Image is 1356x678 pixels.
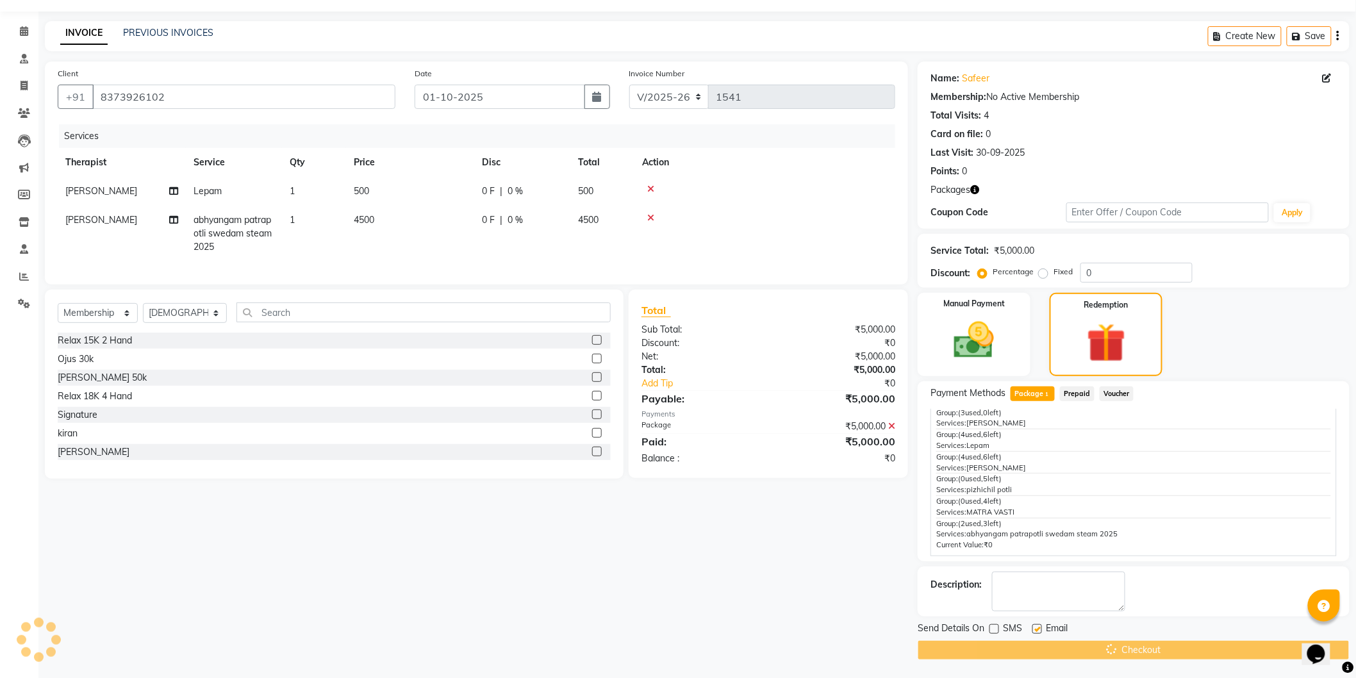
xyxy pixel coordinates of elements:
[1208,26,1282,46] button: Create New
[958,408,965,417] span: (3
[92,85,395,109] input: Search by Name/Mobile/Email/Code
[1003,622,1022,638] span: SMS
[194,214,272,252] span: abhyangam patrapotli swedam steam 2025
[983,452,988,461] span: 6
[632,350,768,363] div: Net:
[58,85,94,109] button: +91
[768,336,905,350] div: ₹0
[966,463,1026,472] span: [PERSON_NAME]
[958,497,1002,506] span: used, left)
[958,430,1002,439] span: used, left)
[1302,627,1343,665] iframe: chat widget
[962,72,989,85] a: Safeer
[936,529,966,538] span: Services:
[768,434,905,449] div: ₹5,000.00
[930,578,982,591] div: Description:
[1046,622,1068,638] span: Email
[930,267,970,280] div: Discount:
[1060,386,1095,401] span: Prepaid
[1011,386,1055,401] span: Package
[768,323,905,336] div: ₹5,000.00
[983,430,988,439] span: 6
[474,148,570,177] th: Disc
[930,72,959,85] div: Name:
[632,452,768,465] div: Balance :
[60,22,108,45] a: INVOICE
[482,213,495,227] span: 0 F
[58,148,186,177] th: Therapist
[986,128,991,141] div: 0
[966,508,1014,517] span: MATRA VASTI
[58,352,94,366] div: Ojus 30k
[930,146,973,160] div: Last Visit:
[936,418,966,427] span: Services:
[936,474,958,483] span: Group:
[958,452,965,461] span: (4
[578,214,599,226] span: 4500
[482,185,495,198] span: 0 F
[936,497,958,506] span: Group:
[930,90,986,104] div: Membership:
[930,183,970,197] span: Packages
[930,386,1005,400] span: Payment Methods
[354,214,374,226] span: 4500
[936,463,966,472] span: Services:
[966,418,1026,427] span: [PERSON_NAME]
[983,519,988,528] span: 3
[186,148,282,177] th: Service
[958,430,965,439] span: (4
[768,363,905,377] div: ₹5,000.00
[993,266,1034,277] label: Percentage
[500,185,502,198] span: |
[415,68,432,79] label: Date
[578,185,593,197] span: 500
[936,452,958,461] span: Group:
[1287,26,1332,46] button: Save
[65,185,137,197] span: [PERSON_NAME]
[958,452,1002,461] span: used, left)
[123,27,213,38] a: PREVIOUS INVOICES
[962,165,967,178] div: 0
[1044,391,1051,399] span: 1
[966,529,1118,538] span: abhyangam patrapotli swedam steam 2025
[930,244,989,258] div: Service Total:
[1100,386,1134,401] span: Voucher
[58,68,78,79] label: Client
[958,497,965,506] span: (0
[958,408,1002,417] span: used, left)
[936,540,984,549] span: Current Value:
[354,185,369,197] span: 500
[65,214,137,226] span: [PERSON_NAME]
[958,519,1002,528] span: used, left)
[1084,299,1129,311] label: Redemption
[958,519,965,528] span: (2
[768,420,905,433] div: ₹5,000.00
[632,336,768,350] div: Discount:
[936,408,958,417] span: Group:
[768,391,905,406] div: ₹5,000.00
[936,508,966,517] span: Services:
[500,213,502,227] span: |
[983,474,988,483] span: 5
[632,391,768,406] div: Payable:
[632,323,768,336] div: Sub Total:
[936,430,958,439] span: Group:
[58,408,97,422] div: Signature
[290,185,295,197] span: 1
[791,377,905,390] div: ₹0
[768,452,905,465] div: ₹0
[632,434,768,449] div: Paid:
[1075,318,1138,367] img: _gift.svg
[930,109,981,122] div: Total Visits:
[290,214,295,226] span: 1
[1054,266,1073,277] label: Fixed
[936,485,966,494] span: Services:
[58,334,132,347] div: Relax 15K 2 Hand
[936,441,966,450] span: Services:
[632,420,768,433] div: Package
[570,148,634,177] th: Total
[508,185,523,198] span: 0 %
[941,317,1007,363] img: _cash.svg
[930,165,959,178] div: Points:
[966,441,989,450] span: Lepam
